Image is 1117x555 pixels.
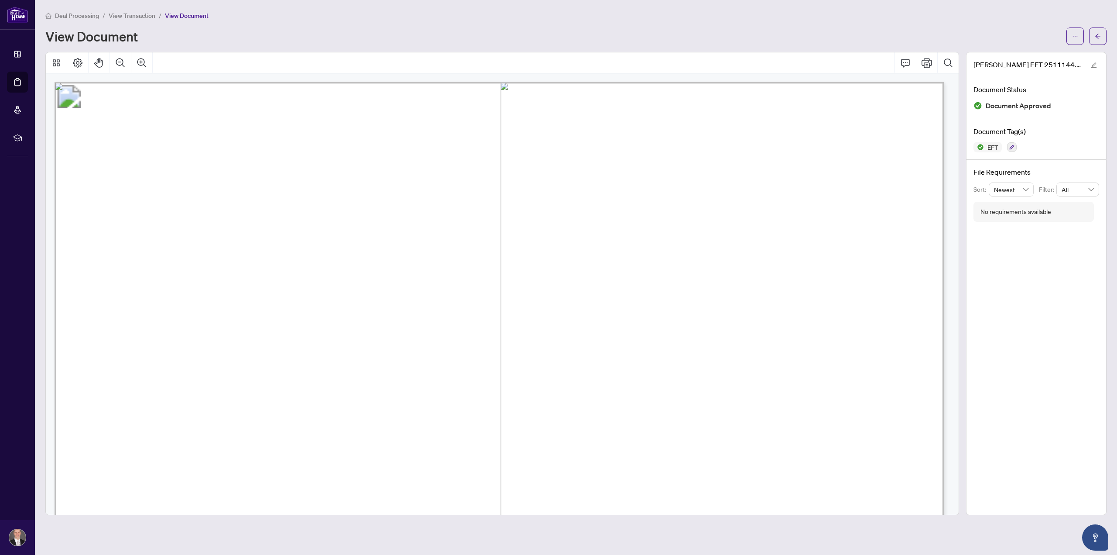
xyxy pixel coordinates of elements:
[973,126,1099,137] h4: Document Tag(s)
[109,12,155,20] span: View Transaction
[1039,185,1056,194] p: Filter:
[984,144,1002,150] span: EFT
[55,12,99,20] span: Deal Processing
[973,84,1099,95] h4: Document Status
[980,207,1051,217] div: No requirements available
[7,7,28,23] img: logo
[973,167,1099,177] h4: File Requirements
[103,10,105,21] li: /
[973,185,989,194] p: Sort:
[45,29,138,43] h1: View Document
[973,59,1083,70] span: [PERSON_NAME] EFT 2511144.pdf
[9,529,26,546] img: Profile Icon
[45,13,51,19] span: home
[165,12,209,20] span: View Document
[1091,62,1097,68] span: edit
[1082,524,1108,551] button: Open asap
[1062,183,1094,196] span: All
[1095,33,1101,39] span: arrow-left
[159,10,161,21] li: /
[994,183,1029,196] span: Newest
[1072,33,1078,39] span: ellipsis
[973,142,984,152] img: Status Icon
[973,101,982,110] img: Document Status
[986,100,1051,112] span: Document Approved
